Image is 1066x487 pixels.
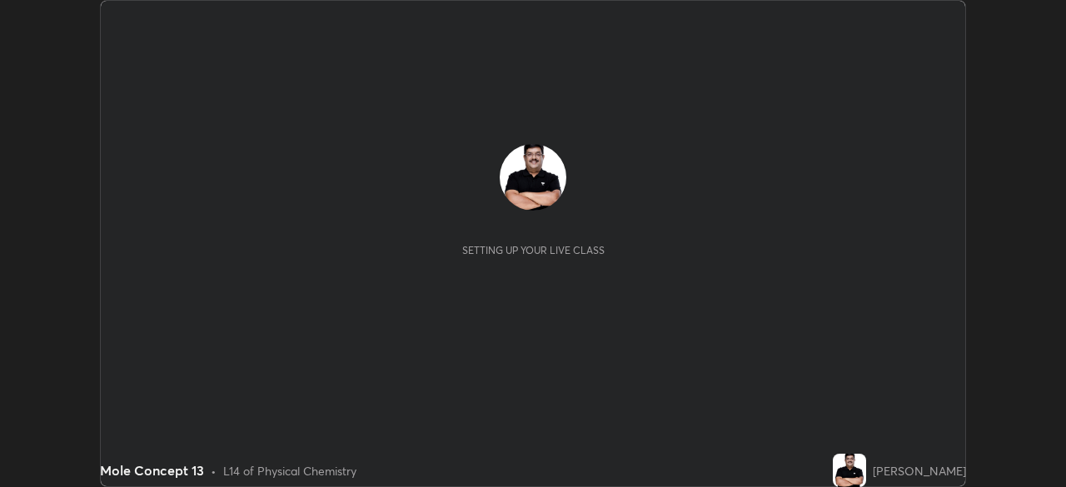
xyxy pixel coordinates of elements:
[833,454,866,487] img: abc51e28aa9d40459becb4ae34ddc4b0.jpg
[462,244,605,256] div: Setting up your live class
[223,462,356,480] div: L14 of Physical Chemistry
[500,144,566,211] img: abc51e28aa9d40459becb4ae34ddc4b0.jpg
[873,462,966,480] div: [PERSON_NAME]
[100,460,204,480] div: Mole Concept 13
[211,462,217,480] div: •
